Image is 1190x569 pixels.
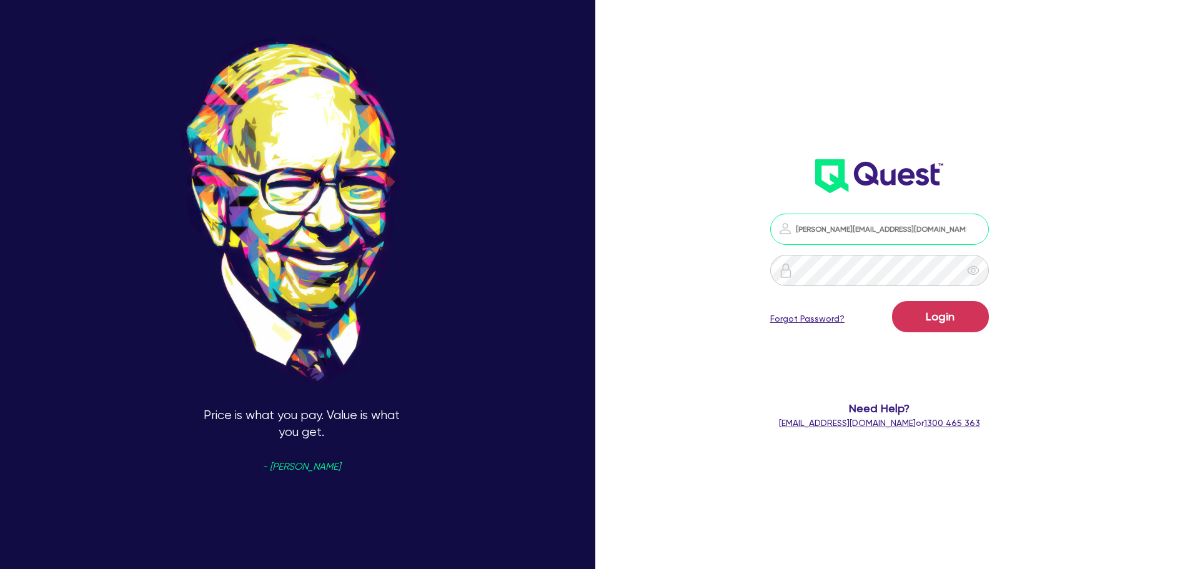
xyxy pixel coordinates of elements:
a: [EMAIL_ADDRESS][DOMAIN_NAME] [779,418,916,428]
img: icon-password [778,263,793,278]
span: Need Help? [720,400,1039,417]
input: Email address [770,214,989,245]
img: icon-password [778,221,793,236]
span: eye [967,264,979,277]
a: Forgot Password? [770,312,845,325]
img: wH2k97JdezQIQAAAABJRU5ErkJggg== [815,159,943,193]
span: - [PERSON_NAME] [262,462,340,472]
span: or [779,418,980,428]
tcxspan: Call 1300 465 363 via 3CX [924,418,980,428]
button: Login [892,301,989,332]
